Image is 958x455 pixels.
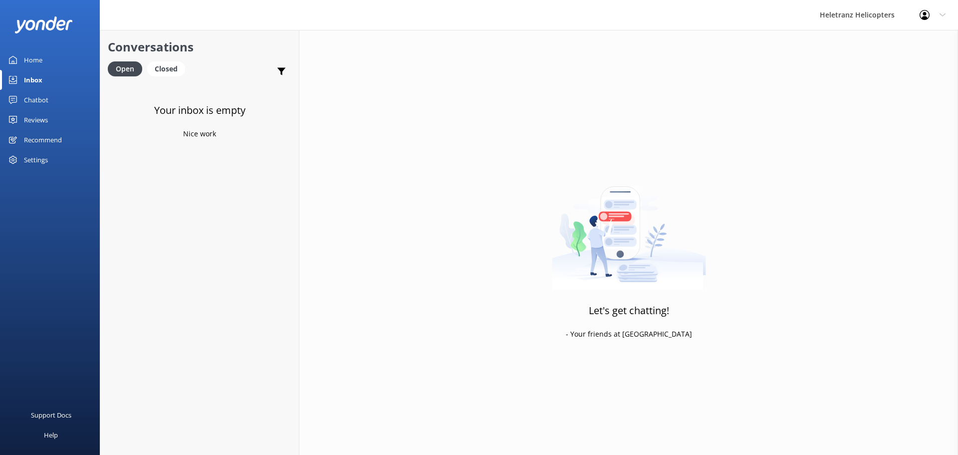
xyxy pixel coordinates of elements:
[154,102,245,118] h3: Your inbox is empty
[183,128,216,139] p: Nice work
[108,37,291,56] h2: Conversations
[24,50,42,70] div: Home
[24,70,42,90] div: Inbox
[566,329,692,340] p: - Your friends at [GEOGRAPHIC_DATA]
[24,90,48,110] div: Chatbot
[552,165,706,290] img: artwork of a man stealing a conversation from at giant smartphone
[108,63,147,74] a: Open
[589,303,669,319] h3: Let's get chatting!
[31,405,71,425] div: Support Docs
[108,61,142,76] div: Open
[147,63,190,74] a: Closed
[24,150,48,170] div: Settings
[15,16,72,33] img: yonder-white-logo.png
[147,61,185,76] div: Closed
[24,110,48,130] div: Reviews
[44,425,58,445] div: Help
[24,130,62,150] div: Recommend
